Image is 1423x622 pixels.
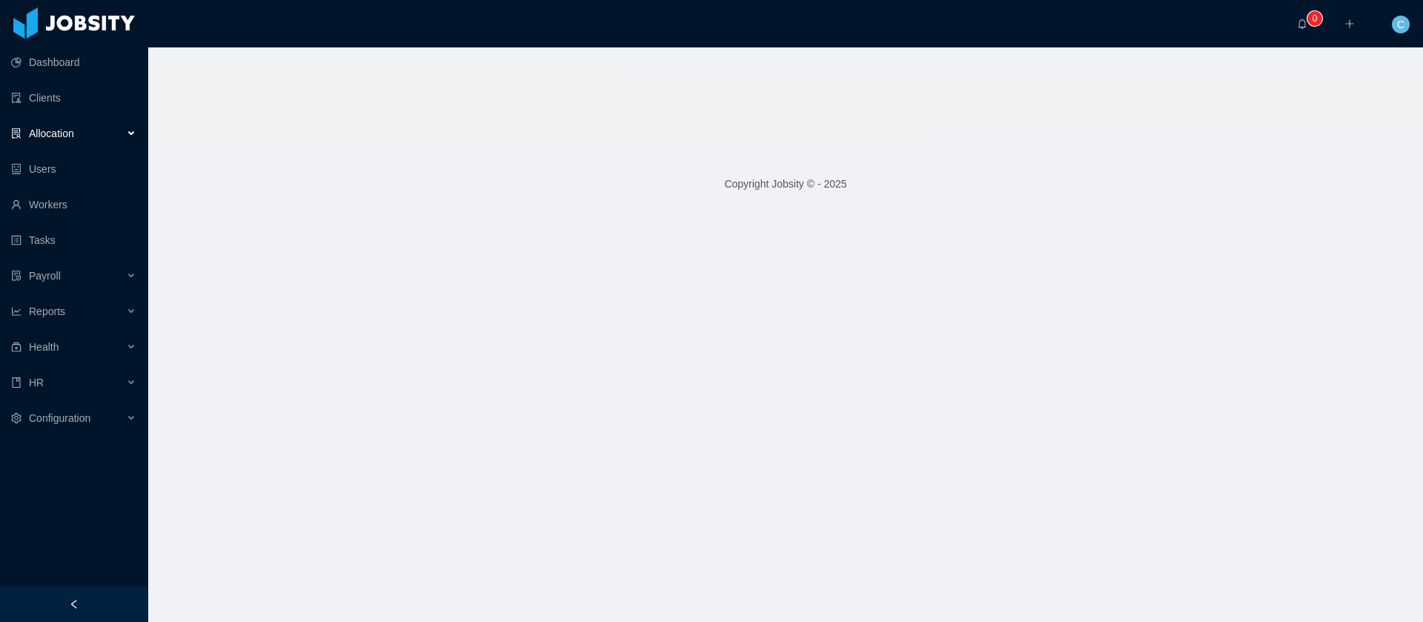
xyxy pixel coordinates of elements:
[11,154,136,184] a: icon: robotUsers
[11,225,136,255] a: icon: profileTasks
[1297,19,1307,29] i: icon: bell
[29,270,61,282] span: Payroll
[11,306,21,317] i: icon: line-chart
[11,413,21,423] i: icon: setting
[11,128,21,139] i: icon: solution
[11,47,136,77] a: icon: pie-chartDashboard
[11,342,21,352] i: icon: medicine-box
[29,128,74,139] span: Allocation
[1397,16,1404,33] span: C
[1344,19,1355,29] i: icon: plus
[29,412,90,424] span: Configuration
[29,341,59,353] span: Health
[11,83,136,113] a: icon: auditClients
[11,377,21,388] i: icon: book
[11,271,21,281] i: icon: file-protect
[11,190,136,219] a: icon: userWorkers
[29,305,65,317] span: Reports
[1307,11,1322,26] sup: 0
[29,377,44,388] span: HR
[148,159,1423,210] footer: Copyright Jobsity © - 2025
